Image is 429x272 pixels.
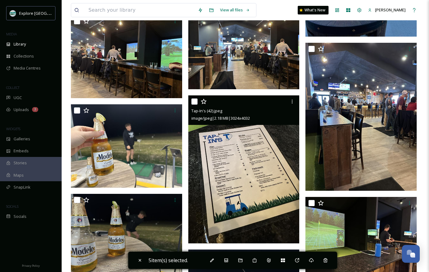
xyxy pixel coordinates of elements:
[71,104,182,188] img: Tap-In's (47).HEIC
[6,32,17,36] span: MEDIA
[14,65,41,71] span: Media Centres
[32,107,38,112] div: 3
[149,257,188,264] span: 5 item(s) selected.
[365,4,409,16] a: [PERSON_NAME]
[188,95,300,243] img: Tap-In's (42).jpeg
[191,115,250,121] span: image/jpeg | 2.18 MB | 3024 x 4032
[14,53,34,59] span: Collections
[19,10,104,16] span: Explore [GEOGRAPHIC_DATA][PERSON_NAME]
[6,204,18,209] span: SOCIALS
[14,184,31,190] span: SnapLink
[14,41,26,47] span: Library
[10,10,16,16] img: 67e7af72-b6c8-455a-acf8-98e6fe1b68aa.avif
[6,85,19,90] span: COLLECT
[305,43,417,191] img: Tap-In's.jpeg
[191,108,222,114] span: Tap-In's (42).jpeg
[14,95,22,101] span: UGC
[217,4,253,16] a: View all files
[14,107,29,113] span: Uploads
[14,136,30,142] span: Galleries
[14,172,24,178] span: Maps
[22,264,40,268] span: Privacy Policy
[14,160,27,166] span: Stories
[188,6,300,89] img: Tap-In's (30).jpeg
[85,3,195,17] input: Search your library
[402,245,420,263] button: Open Chat
[14,214,27,219] span: Socials
[71,15,182,98] img: Tap-In's (17).jpeg
[6,126,20,131] span: WIDGETS
[14,148,29,154] span: Embeds
[375,7,406,13] span: [PERSON_NAME]
[22,262,40,269] a: Privacy Policy
[298,6,329,14] a: What's New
